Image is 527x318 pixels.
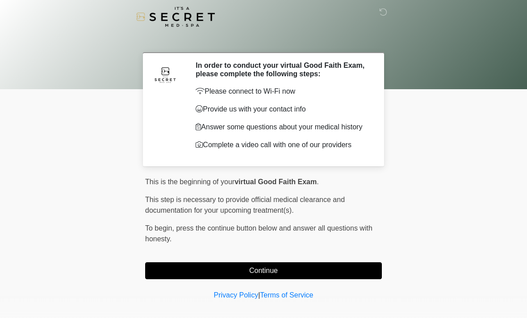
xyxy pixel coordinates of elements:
h2: In order to conduct your virtual Good Faith Exam, please complete the following steps: [196,61,368,78]
span: press the continue button below and answer all questions with honesty. [145,224,372,243]
a: Privacy Policy [214,291,259,299]
p: Answer some questions about your medical history [196,122,368,132]
img: It's A Secret Med Spa Logo [136,7,215,27]
span: This step is necessary to provide official medical clearance and documentation for your upcoming ... [145,196,345,214]
strong: virtual Good Faith Exam [234,178,317,186]
p: Provide us with your contact info [196,104,368,115]
a: | [258,291,260,299]
span: This is the beginning of your [145,178,234,186]
span: To begin, [145,224,176,232]
span: . [317,178,318,186]
h1: ‎ ‎ [138,32,389,49]
img: Agent Avatar [152,61,179,88]
p: Please connect to Wi-Fi now [196,86,368,97]
button: Continue [145,262,382,279]
a: Terms of Service [260,291,313,299]
p: Complete a video call with one of our providers [196,140,368,150]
